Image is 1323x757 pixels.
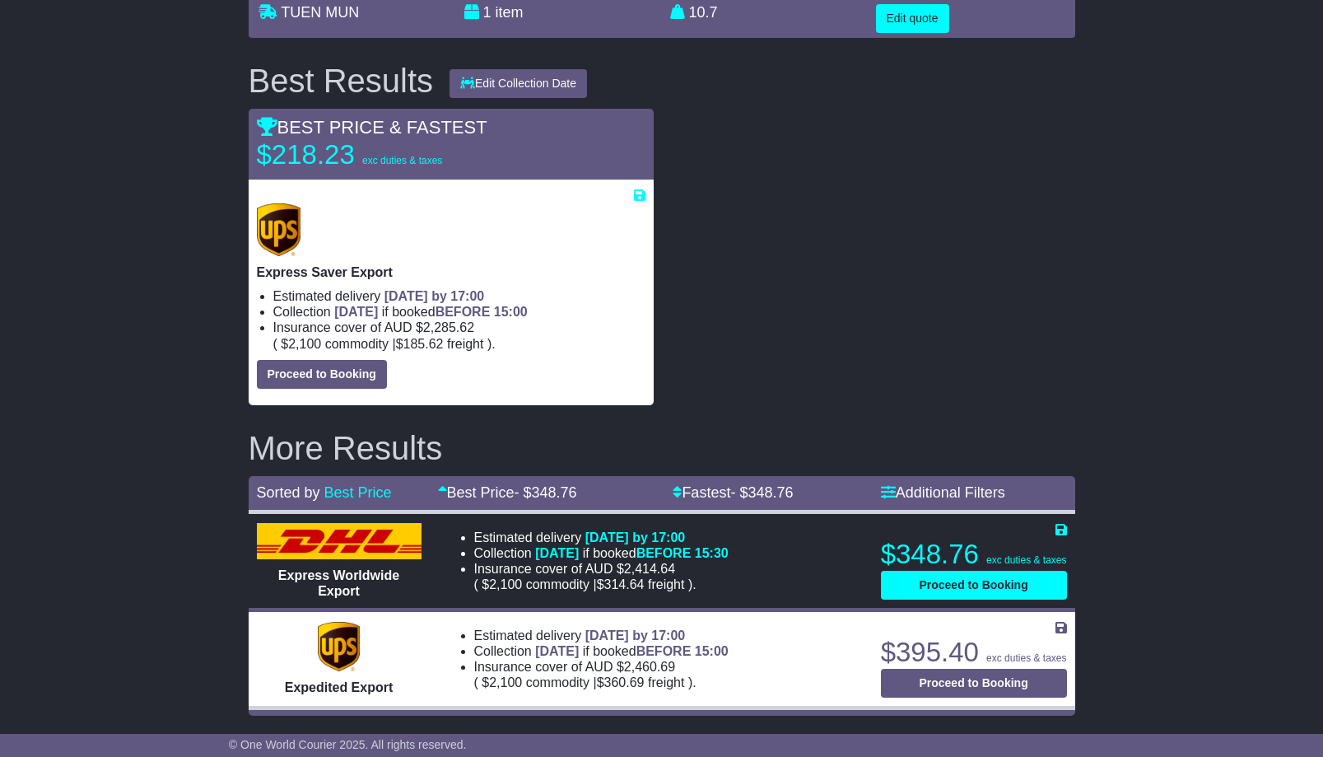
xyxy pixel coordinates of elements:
[689,4,718,21] span: 10.7
[257,203,301,256] img: UPS (new): Express Saver Export
[636,644,692,658] span: BEFORE
[585,628,686,643] span: [DATE] by 17:00
[604,675,645,689] span: 360.69
[474,675,696,690] span: ( ).
[526,675,589,689] span: Commodity
[281,4,359,21] span: TUEN MUN
[881,669,1067,698] button: Proceed to Booking
[474,659,676,675] span: Insurance cover of AUD $
[585,530,686,544] span: [DATE] by 17:00
[478,577,688,591] span: $ $
[438,484,577,501] a: Best Price- $348.76
[273,320,475,335] span: Insurance cover of AUD $
[450,69,587,98] button: Edit Collection Date
[474,561,676,577] span: Insurance cover of AUD $
[474,643,861,659] li: Collection
[384,289,485,303] span: [DATE] by 17:00
[257,484,320,501] span: Sorted by
[318,622,359,671] img: UPS (new): Expedited Export
[273,304,645,320] li: Collection
[273,336,496,352] span: ( ).
[325,337,389,351] span: Commodity
[288,337,321,351] span: 2,100
[730,484,793,501] span: - $
[257,360,387,389] button: Proceed to Booking
[636,546,692,560] span: BEFORE
[695,546,729,560] span: 15:30
[489,675,522,689] span: 2,100
[489,577,522,591] span: 2,100
[881,636,1067,669] p: $395.40
[673,484,793,501] a: Fastest- $348.76
[273,288,645,304] li: Estimated delivery
[257,117,487,138] span: BEST PRICE & FASTEST
[277,337,487,351] span: $ $
[474,530,861,545] li: Estimated delivery
[881,538,1067,571] p: $348.76
[594,577,597,591] span: |
[362,155,442,166] span: exc duties & taxes
[474,628,861,643] li: Estimated delivery
[249,430,1075,466] h2: More Results
[403,337,444,351] span: 185.62
[624,660,675,674] span: 2,460.69
[257,138,463,171] p: $218.23
[515,484,577,501] span: - $
[285,680,394,694] span: Expedited Export
[695,644,729,658] span: 15:00
[436,305,491,319] span: BEFORE
[535,644,579,658] span: [DATE]
[478,675,688,689] span: $ $
[257,264,645,280] p: Express Saver Export
[748,484,793,501] span: 348.76
[474,577,696,592] span: ( ).
[881,571,1067,600] button: Proceed to Booking
[496,4,524,21] span: item
[257,523,422,559] img: DHL: Express Worldwide Export
[334,305,378,319] span: [DATE]
[483,4,491,21] span: 1
[648,577,684,591] span: Freight
[324,484,392,501] a: Best Price
[494,305,528,319] span: 15:00
[881,484,1005,501] a: Additional Filters
[535,644,728,658] span: if booked
[229,738,467,751] span: © One World Courier 2025. All rights reserved.
[648,675,684,689] span: Freight
[594,675,597,689] span: |
[532,484,577,501] span: 348.76
[986,554,1066,566] span: exc duties & taxes
[393,337,396,351] span: |
[423,320,474,334] span: 2,285.62
[474,545,861,561] li: Collection
[334,305,527,319] span: if booked
[604,577,645,591] span: 314.64
[535,546,579,560] span: [DATE]
[278,568,399,598] span: Express Worldwide Export
[876,4,949,33] button: Edit quote
[526,577,589,591] span: Commodity
[535,546,728,560] span: if booked
[240,63,442,99] div: Best Results
[447,337,483,351] span: Freight
[986,652,1066,664] span: exc duties & taxes
[624,562,675,576] span: 2,414.64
